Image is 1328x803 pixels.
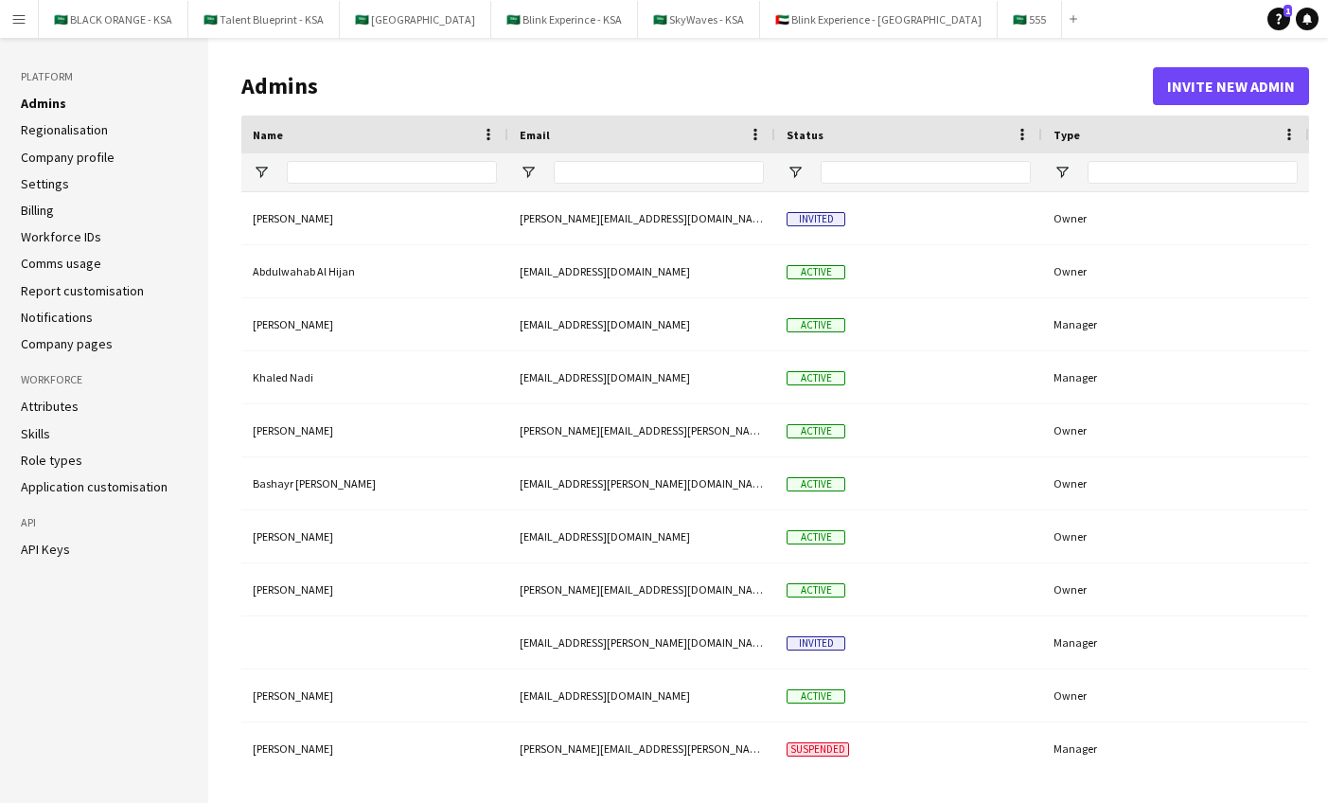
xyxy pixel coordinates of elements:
a: Company profile [21,149,115,166]
input: Email Filter Input [554,161,764,184]
a: Notifications [21,309,93,326]
a: Report customisation [21,282,144,299]
div: [EMAIL_ADDRESS][PERSON_NAME][DOMAIN_NAME] [508,616,775,669]
div: [PERSON_NAME] [241,192,508,244]
input: Status Filter Input [821,161,1031,184]
span: Active [787,477,845,491]
div: Manager [1042,723,1309,775]
button: Open Filter Menu [520,164,537,181]
span: Name [253,128,283,142]
span: Active [787,530,845,544]
span: Active [787,583,845,598]
a: API Keys [21,541,70,558]
button: Open Filter Menu [1054,164,1071,181]
button: Open Filter Menu [787,164,804,181]
div: Owner [1042,510,1309,562]
button: 🇸🇦 BLACK ORANGE - KSA [39,1,188,38]
a: Regionalisation [21,121,108,138]
div: [PERSON_NAME][EMAIL_ADDRESS][DOMAIN_NAME] [508,563,775,616]
a: Admins [21,95,66,112]
div: [EMAIL_ADDRESS][DOMAIN_NAME] [508,351,775,403]
div: [EMAIL_ADDRESS][DOMAIN_NAME] [508,298,775,350]
div: Owner [1042,245,1309,297]
a: Comms usage [21,255,101,272]
div: Bashayr [PERSON_NAME] [241,457,508,509]
a: Skills [21,425,50,442]
a: Settings [21,175,69,192]
span: Active [787,371,845,385]
a: Billing [21,202,54,219]
input: Name Filter Input [287,161,497,184]
button: 🇸🇦 Talent Blueprint - KSA [188,1,340,38]
div: [PERSON_NAME][EMAIL_ADDRESS][PERSON_NAME][DOMAIN_NAME] [508,404,775,456]
div: [EMAIL_ADDRESS][DOMAIN_NAME] [508,510,775,562]
h1: Admins [241,72,1153,100]
div: Owner [1042,457,1309,509]
span: Active [787,265,845,279]
div: [PERSON_NAME][EMAIL_ADDRESS][DOMAIN_NAME] [508,192,775,244]
div: Owner [1042,404,1309,456]
span: Active [787,689,845,704]
div: Owner [1042,192,1309,244]
div: [PERSON_NAME] [241,563,508,616]
a: Application customisation [21,478,168,495]
h3: Workforce [21,371,187,388]
span: Active [787,424,845,438]
div: [PERSON_NAME] [241,404,508,456]
button: 🇸🇦 555 [998,1,1062,38]
a: 1 [1267,8,1290,30]
span: Invited [787,636,845,651]
span: Type [1054,128,1080,142]
span: Active [787,318,845,332]
div: Manager [1042,351,1309,403]
button: 🇸🇦 [GEOGRAPHIC_DATA] [340,1,491,38]
div: [EMAIL_ADDRESS][DOMAIN_NAME] [508,245,775,297]
button: 🇦🇪 Blink Experience - [GEOGRAPHIC_DATA] [760,1,998,38]
a: Company pages [21,335,113,352]
div: [PERSON_NAME] [241,669,508,722]
h3: API [21,514,187,531]
div: [PERSON_NAME] [241,298,508,350]
div: [PERSON_NAME] [241,723,508,775]
span: Status [787,128,823,142]
span: 1 [1284,5,1292,17]
div: [EMAIL_ADDRESS][DOMAIN_NAME] [508,669,775,722]
div: Abdulwahab Al Hijan [241,245,508,297]
button: 🇸🇦 Blink Experince - KSA [491,1,638,38]
span: Invited [787,212,845,226]
div: Owner [1042,563,1309,616]
button: Invite new admin [1153,67,1309,105]
div: [PERSON_NAME] [241,510,508,562]
input: Type Filter Input [1088,161,1298,184]
div: Owner [1042,669,1309,722]
button: Open Filter Menu [253,164,270,181]
a: Role types [21,452,82,469]
a: Workforce IDs [21,228,101,245]
div: [PERSON_NAME][EMAIL_ADDRESS][PERSON_NAME][DOMAIN_NAME] [508,723,775,775]
div: Manager [1042,616,1309,669]
div: Khaled Nadi [241,351,508,403]
span: Email [520,128,550,142]
a: Attributes [21,398,79,415]
div: [EMAIL_ADDRESS][PERSON_NAME][DOMAIN_NAME] [508,457,775,509]
span: Suspended [787,742,849,757]
button: 🇸🇦 SkyWaves - KSA [638,1,760,38]
h3: Platform [21,68,187,85]
div: Manager [1042,298,1309,350]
